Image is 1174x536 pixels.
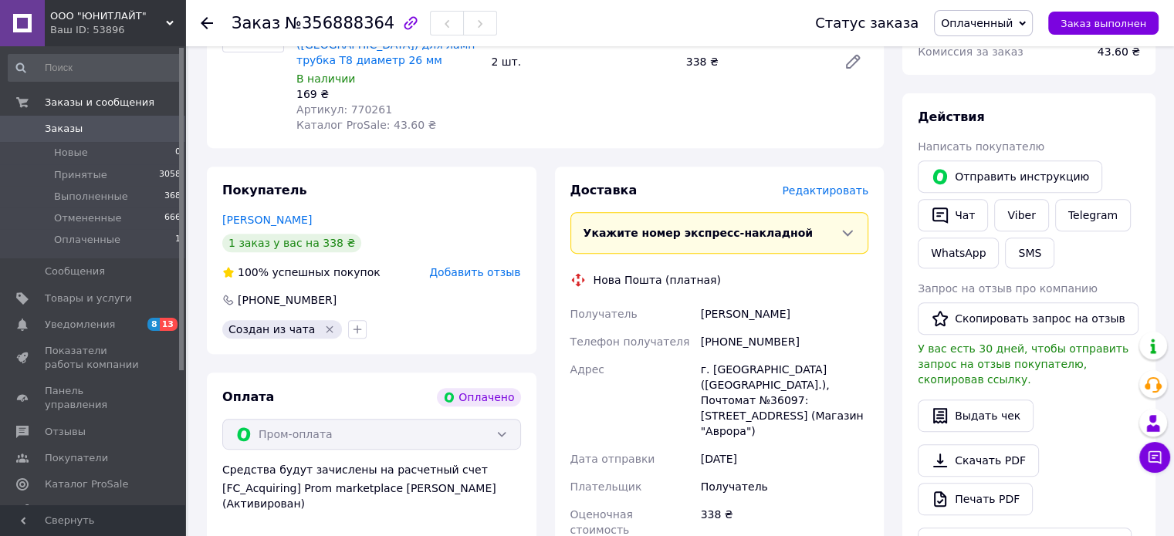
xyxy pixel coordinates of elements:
div: 338 ₴ [680,51,831,72]
span: 100% [238,266,269,278]
span: Написать покупателю [918,140,1044,153]
span: Создан из чата [228,323,315,335]
span: Покупатель [222,183,306,197]
a: Редактировать [837,46,868,77]
span: 3058 [159,168,181,182]
button: SMS [1005,238,1054,268]
span: Уведомления [45,318,115,332]
span: Аналитика [45,504,102,517]
span: Каталог ProSale [45,477,128,491]
span: Заказы [45,122,83,136]
span: Каталог ProSale: 43.60 ₴ [296,119,436,131]
svg: Удалить метку [323,323,336,335]
span: 1 [175,233,181,247]
button: Отправить инструкцию [918,160,1102,193]
button: Чат [918,199,988,231]
span: Действия [918,110,985,124]
span: Получатель [570,308,638,320]
span: Оплата [222,389,274,404]
span: Принятые [54,168,107,182]
button: Скопировать запрос на отзыв [918,302,1138,335]
span: Адрес [570,363,604,376]
div: Оплачено [437,388,520,406]
span: Заказы и сообщения [45,96,154,110]
div: [PERSON_NAME] [698,300,871,328]
div: успешных покупок [222,265,381,280]
span: ООО "ЮНИТЛАЙТ" [50,9,166,23]
div: Средства будут зачислены на расчетный счет [222,462,521,511]
button: Чат с покупателем [1139,442,1170,473]
span: Оплаченный [941,17,1013,29]
div: Нова Пошта (платная) [590,272,725,288]
span: Оценочная стоимость [570,508,633,536]
span: Оплаченные [54,233,120,247]
a: Скачать PDF [918,444,1039,477]
span: Запрос на отзыв про компанию [918,282,1098,295]
span: Отмененные [54,211,121,225]
span: Товары и услуги [45,292,132,305]
div: Вернуться назад [201,15,213,31]
span: В наличии [296,72,355,85]
span: Дата отправки [570,453,655,465]
div: 169 ₴ [296,86,479,102]
span: 13 [160,318,178,331]
span: Доставка [570,183,638,197]
span: Панель управления [45,384,143,412]
span: 368 [164,190,181,204]
div: Ваш ID: 53896 [50,23,185,37]
span: Показатели работы компании [45,344,143,372]
a: Telegram [1055,199,1131,231]
div: Получатель [698,473,871,501]
span: Артикул: 770261 [296,103,392,116]
span: Сообщения [45,265,105,278]
span: У вас есть 30 дней, чтобы отправить запрос на отзыв покупателю, скопировав ссылку. [918,342,1128,386]
span: Покупатели [45,451,108,465]
span: №356888364 [285,14,394,32]
div: г. [GEOGRAPHIC_DATA] ([GEOGRAPHIC_DATA].), Почтомат №36097: [STREET_ADDRESS] (Магазин "Аврора") [698,356,871,445]
div: [PHONE_NUMBER] [698,328,871,356]
div: Статус заказа [815,15,919,31]
a: Печать PDF [918,483,1033,515]
span: Комиссия за заказ [918,46,1023,58]
span: Плательщик [570,480,642,493]
span: Новые [54,146,88,160]
button: Заказ выполнен [1048,12,1159,35]
span: Выполненные [54,190,128,204]
a: WhatsApp [918,238,999,268]
div: [PHONE_NUMBER] [236,292,338,308]
div: 2 шт. [485,51,679,72]
span: 8 [147,318,160,331]
span: 666 [164,211,181,225]
span: Укажите номер экспресс-накладной [584,227,814,239]
button: Выдать чек [918,399,1034,432]
a: [PERSON_NAME] [222,214,312,226]
span: Отзывы [45,425,86,439]
span: Заказ [232,14,280,32]
span: Заказ выполнен [1061,18,1146,29]
span: Редактировать [782,184,868,197]
div: [DATE] [698,445,871,473]
div: [FC_Acquiring] Prom marketplace [PERSON_NAME] (Активирован) [222,480,521,511]
span: 43.60 ₴ [1098,46,1140,58]
input: Поиск [8,54,182,82]
span: 0 [175,146,181,160]
div: 1 заказ у вас на 338 ₴ [222,234,361,252]
span: Добавить отзыв [429,266,520,278]
a: Viber [994,199,1048,231]
span: Телефон получателя [570,335,690,348]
